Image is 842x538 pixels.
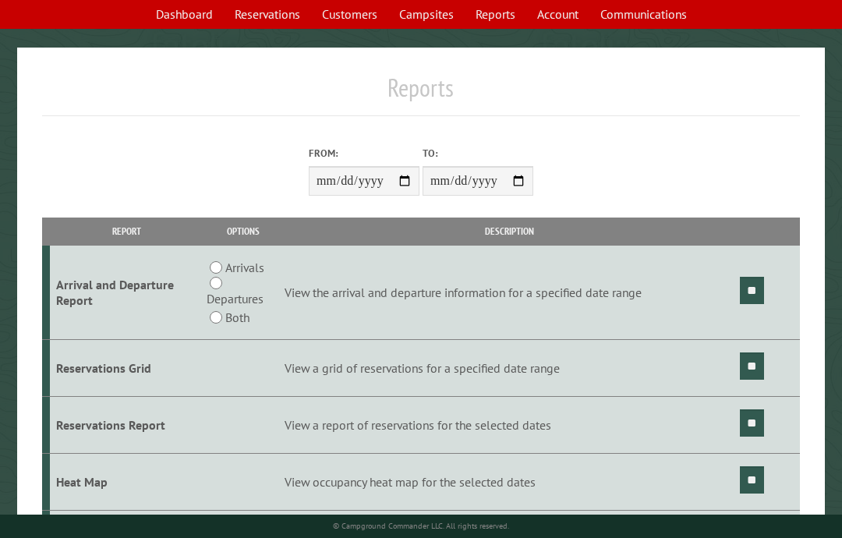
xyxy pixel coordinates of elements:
th: Options [204,218,282,245]
label: Both [225,308,249,327]
h1: Reports [42,73,800,115]
td: Arrival and Departure Report [50,246,204,340]
label: From: [309,146,419,161]
td: Heat Map [50,453,204,510]
label: Arrivals [225,258,264,277]
td: View occupancy heat map for the selected dates [282,453,738,510]
label: To: [423,146,533,161]
td: Reservations Report [50,397,204,454]
td: Reservations Grid [50,340,204,397]
th: Description [282,218,738,245]
small: © Campground Commander LLC. All rights reserved. [333,521,509,531]
td: View the arrival and departure information for a specified date range [282,246,738,340]
td: View a report of reservations for the selected dates [282,397,738,454]
th: Report [50,218,204,245]
td: View a grid of reservations for a specified date range [282,340,738,397]
label: Departures [207,289,264,308]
